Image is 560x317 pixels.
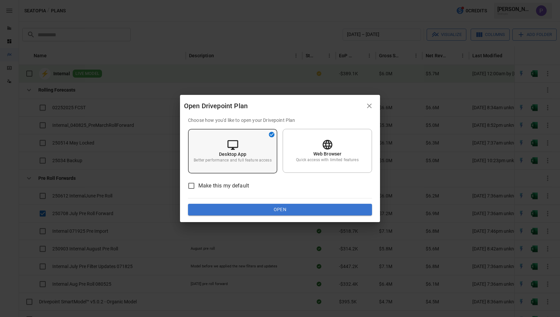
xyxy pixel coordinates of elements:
p: Web Browser [313,151,342,157]
div: Open Drivepoint Plan [184,101,363,111]
p: Choose how you'd like to open your Drivepoint Plan [188,117,372,124]
span: Make this my default [198,182,249,190]
p: Desktop App [219,151,246,158]
p: Better performance and full feature access [194,158,271,163]
button: Open [188,204,372,216]
p: Quick access with limited features [296,157,358,163]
